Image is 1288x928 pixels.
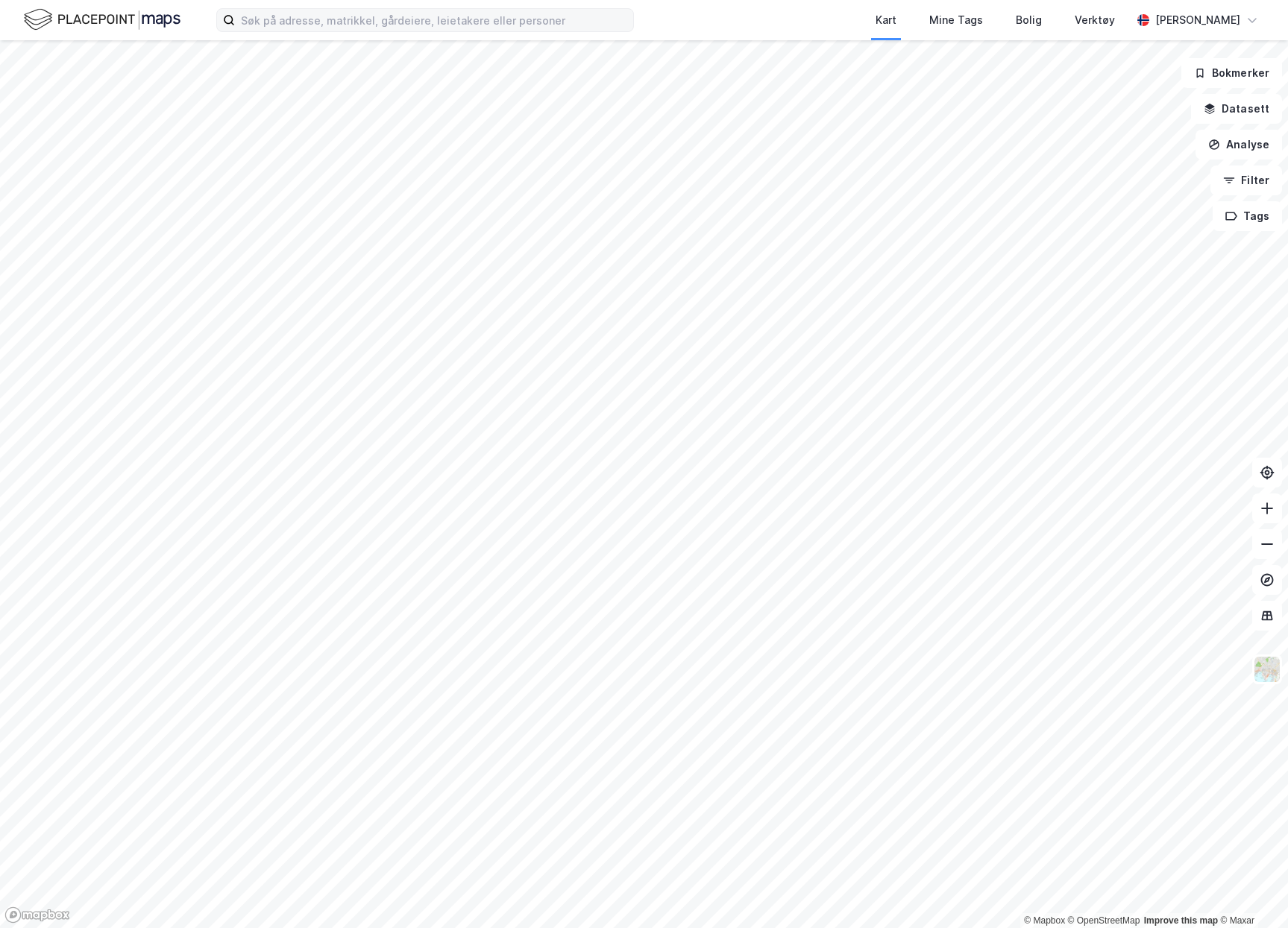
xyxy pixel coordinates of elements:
button: Filter [1210,165,1282,195]
button: Datasett [1191,94,1282,124]
div: Verktøy [1075,11,1115,29]
div: Bolig [1016,11,1042,29]
a: Mapbox homepage [4,906,70,924]
button: Bokmerker [1181,58,1282,88]
iframe: Chat Widget [1213,856,1288,928]
img: Z [1253,655,1281,684]
img: logo.f888ab2527a4732fd821a326f86c7f29.svg [24,7,180,33]
button: Analyse [1196,130,1282,160]
div: [PERSON_NAME] [1155,11,1240,29]
div: Kart [876,11,896,29]
div: Mine Tags [929,11,983,29]
a: OpenStreetMap [1068,915,1140,926]
a: Mapbox [1024,915,1065,926]
button: Tags [1213,201,1282,231]
input: Søk på adresse, matrikkel, gårdeiere, leietakere eller personer [235,9,633,31]
a: Improve this map [1144,915,1218,926]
